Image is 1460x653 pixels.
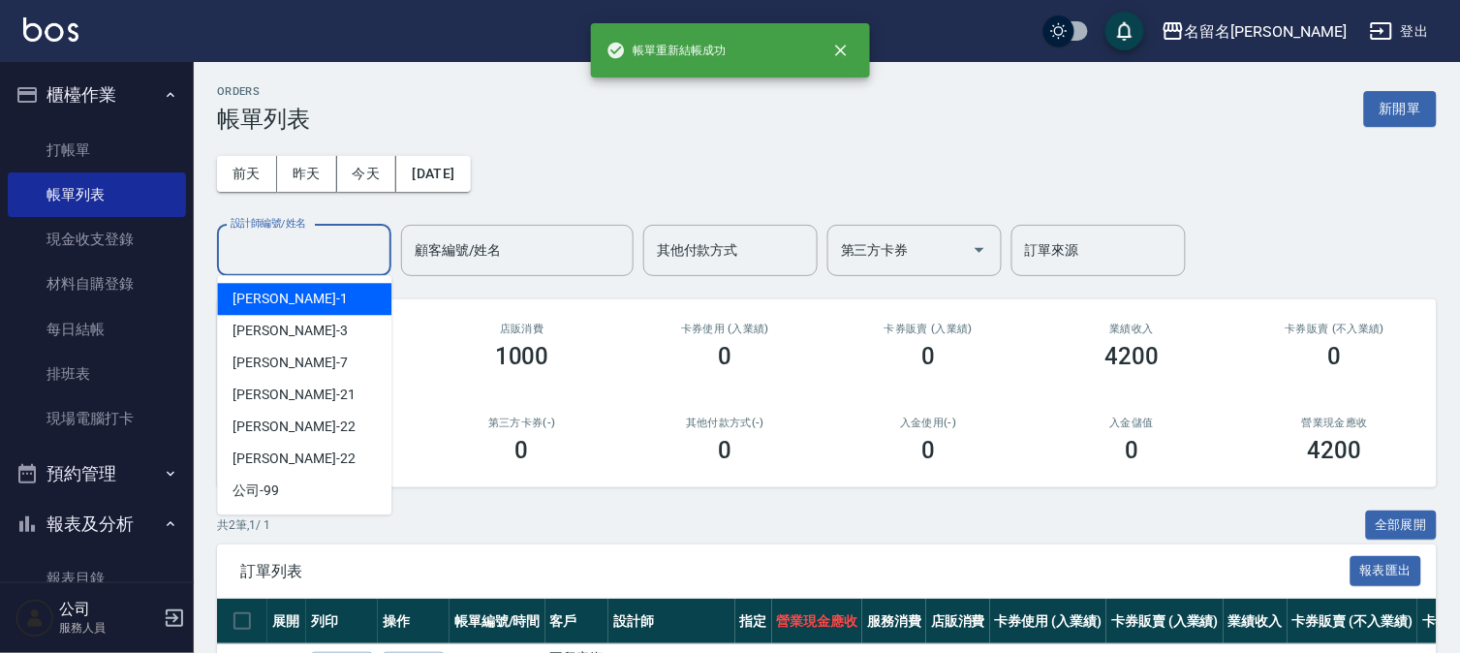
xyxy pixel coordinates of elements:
[862,599,926,644] th: 服務消費
[1185,19,1347,44] div: 名留名[PERSON_NAME]
[926,599,990,644] th: 店販消費
[545,599,609,644] th: 客戶
[217,106,310,133] h3: 帳單列表
[1351,556,1422,586] button: 報表匯出
[1106,599,1224,644] th: 卡券販賣 (入業績)
[16,599,54,637] img: Person
[240,562,1351,581] span: 訂單列表
[1288,599,1417,644] th: 卡券販賣 (不入業績)
[233,289,347,309] span: [PERSON_NAME] -1
[8,217,186,262] a: 現金收支登錄
[1351,561,1422,579] a: 報表匯出
[1328,343,1342,370] h3: 0
[231,216,306,231] label: 設計師編號/姓名
[850,323,1007,335] h2: 卡券販賣 (入業績)
[8,499,186,549] button: 報表及分析
[606,41,727,60] span: 帳單重新結帳成功
[608,599,734,644] th: 設計師
[1105,12,1144,50] button: save
[964,234,995,265] button: Open
[990,599,1107,644] th: 卡券使用 (入業績)
[217,85,310,98] h2: ORDERS
[8,396,186,441] a: 現場電腦打卡
[1364,99,1437,117] a: 新開單
[306,599,378,644] th: 列印
[1364,91,1437,127] button: 新開單
[23,17,78,42] img: Logo
[1366,511,1438,541] button: 全部展開
[495,343,549,370] h3: 1000
[1257,417,1413,429] h2: 營業現金應收
[921,437,935,464] h3: 0
[647,323,804,335] h2: 卡券使用 (入業績)
[735,599,772,644] th: 指定
[277,156,337,192] button: 昨天
[719,437,732,464] h3: 0
[719,343,732,370] h3: 0
[1308,437,1362,464] h3: 4200
[647,417,804,429] h2: 其他付款方式(-)
[1125,437,1138,464] h3: 0
[444,417,601,429] h2: 第三方卡券(-)
[1104,343,1159,370] h3: 4200
[8,352,186,396] a: 排班表
[233,481,279,501] span: 公司 -99
[59,600,158,619] h5: 公司
[337,156,397,192] button: 今天
[59,619,158,637] p: 服務人員
[450,599,545,644] th: 帳單編號/時間
[217,156,277,192] button: 前天
[1053,323,1210,335] h2: 業績收入
[8,449,186,499] button: 預約管理
[820,29,862,72] button: close
[378,599,450,644] th: 操作
[233,417,355,437] span: [PERSON_NAME] -22
[1362,14,1437,49] button: 登出
[1154,12,1354,51] button: 名留名[PERSON_NAME]
[444,323,601,335] h2: 店販消費
[8,128,186,172] a: 打帳單
[1224,599,1288,644] th: 業績收入
[921,343,935,370] h3: 0
[233,353,347,373] span: [PERSON_NAME] -7
[233,321,347,341] span: [PERSON_NAME] -3
[217,516,270,534] p: 共 2 筆, 1 / 1
[233,449,355,469] span: [PERSON_NAME] -22
[8,262,186,306] a: 材料自購登錄
[8,307,186,352] a: 每日結帳
[1053,417,1210,429] h2: 入金儲值
[8,556,186,601] a: 報表目錄
[772,599,863,644] th: 營業現金應收
[233,385,355,405] span: [PERSON_NAME] -21
[267,599,306,644] th: 展開
[8,172,186,217] a: 帳單列表
[396,156,470,192] button: [DATE]
[1257,323,1413,335] h2: 卡券販賣 (不入業績)
[850,417,1007,429] h2: 入金使用(-)
[515,437,529,464] h3: 0
[8,70,186,120] button: 櫃檯作業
